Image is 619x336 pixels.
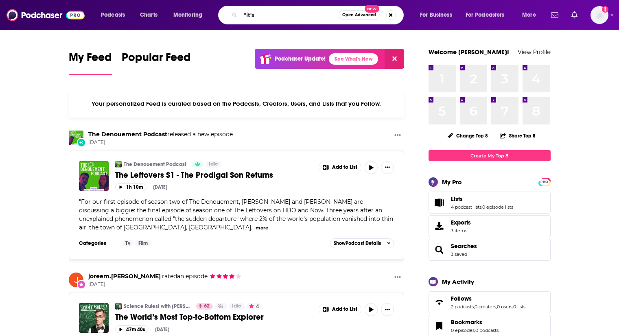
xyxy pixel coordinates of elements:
[122,50,191,75] a: Popular Feed
[391,131,404,141] button: Show More Button
[365,5,379,13] span: New
[162,273,177,280] span: rated
[451,295,525,302] a: Follows
[602,6,608,13] svg: Add a profile image
[115,161,122,168] a: The Denouement Podcast
[196,303,213,310] a: 62
[516,9,546,22] button: open menu
[332,306,357,312] span: Add to List
[429,192,551,214] span: Lists
[69,50,112,75] a: My Feed
[451,219,471,226] span: Exports
[451,228,471,233] span: 3 items
[88,131,167,138] a: The Denouement Podcast
[69,50,112,69] span: My Feed
[79,240,116,247] h3: Categories
[451,195,513,203] a: Lists
[429,150,551,161] a: Create My Top 8
[414,9,462,22] button: open menu
[229,303,245,310] a: Idle
[135,240,151,247] a: Film
[442,178,462,186] div: My Pro
[69,131,83,145] a: The Denouement Podcast
[460,9,516,22] button: open menu
[124,161,186,168] a: The Denouement Podcast
[442,278,474,286] div: My Activity
[342,13,376,17] span: Open Advanced
[591,6,608,24] button: Show profile menu
[256,225,268,231] button: more
[247,303,261,310] button: 4
[420,9,452,21] span: For Business
[115,303,122,310] img: Science Rules! with Bill Nye
[153,184,167,190] div: [DATE]
[88,131,233,138] h3: released a new episode
[513,304,525,310] a: 0 lists
[77,138,86,147] div: New Episode
[451,304,474,310] a: 2 podcasts
[339,10,380,20] button: Open AdvancedNew
[391,273,404,283] button: Show More Button
[232,302,241,310] span: Idle
[69,90,405,118] div: Your personalized Feed is curated based on the Podcasts, Creators, Users, and Lists that you Follow.
[431,297,448,308] a: Follows
[443,131,493,141] button: Change Top 8
[431,220,448,232] span: Exports
[140,9,157,21] span: Charts
[155,327,169,332] div: [DATE]
[591,6,608,24] img: User Profile
[330,238,394,248] button: ShowPodcast Details
[451,319,482,326] span: Bookmarks
[115,312,313,322] a: The World’s Most Top-to-Bottom Explorer
[474,304,475,310] span: ,
[518,48,551,56] a: View Profile
[332,164,357,170] span: Add to List
[431,197,448,208] a: Lists
[88,139,233,146] span: [DATE]
[522,9,536,21] span: More
[168,9,213,22] button: open menu
[7,7,85,23] img: Podchaser - Follow, Share and Rate Podcasts
[79,198,393,231] span: "
[451,295,472,302] span: Follows
[69,273,83,287] img: joreem.mcmillan
[122,50,191,69] span: Popular Feed
[481,204,482,210] span: ,
[381,303,394,316] button: Show More Button
[451,242,477,250] a: Searches
[431,320,448,332] a: Bookmarks
[206,161,221,168] a: Idle
[173,9,202,21] span: Monitoring
[496,304,497,310] span: ,
[241,9,339,22] input: Search podcasts, credits, & more...
[482,204,513,210] a: 0 episode lists
[499,128,536,144] button: Share Top 8
[329,53,378,65] a: See What's New
[429,48,509,56] a: Welcome [PERSON_NAME]!
[334,240,381,246] span: Show Podcast Details
[115,170,313,180] a: The Leftovers S1 - The Prodigal Son Returns
[497,304,512,310] a: 0 users
[115,183,147,191] button: 1h 10m
[429,215,551,237] a: Exports
[466,9,505,21] span: For Podcasters
[451,251,467,257] a: 3 saved
[79,161,109,191] a: The Leftovers S1 - The Prodigal Son Returns
[319,161,361,174] button: Show More Button
[204,302,210,310] span: 62
[124,303,191,310] a: Science Rules! with [PERSON_NAME]
[381,161,394,174] button: Show More Button
[451,204,481,210] a: 4 podcast lists
[209,160,218,168] span: Idle
[475,327,499,333] a: 0 podcasts
[451,327,475,333] a: 0 episodes
[475,327,475,333] span: ,
[540,179,549,185] a: PRO
[226,6,411,24] div: Search podcasts, credits, & more...
[319,303,361,316] button: Show More Button
[429,291,551,313] span: Follows
[115,312,264,322] span: The World’s Most Top-to-Bottom Explorer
